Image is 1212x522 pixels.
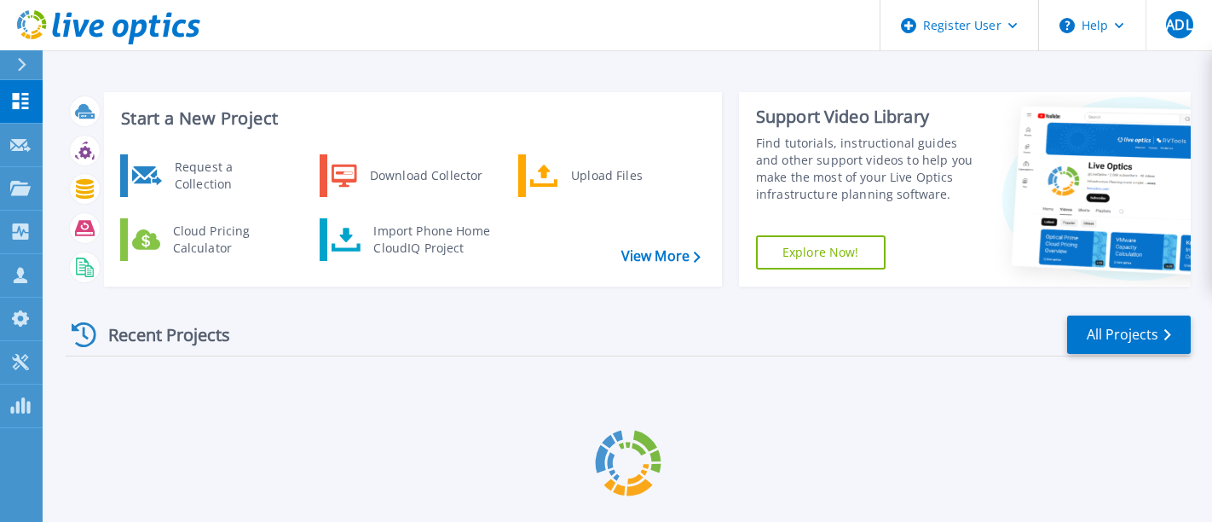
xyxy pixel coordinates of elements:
span: ADL [1166,18,1192,32]
div: Request a Collection [166,159,291,193]
a: Request a Collection [120,154,295,197]
div: Cloud Pricing Calculator [164,223,291,257]
div: Upload Files [563,159,689,193]
div: Support Video Library [756,106,982,128]
a: Download Collector [320,154,494,197]
div: Import Phone Home CloudIQ Project [365,223,498,257]
div: Find tutorials, instructional guides and other support videos to help you make the most of your L... [756,135,982,203]
a: View More [621,248,701,264]
a: Cloud Pricing Calculator [120,218,295,261]
div: Download Collector [361,159,490,193]
h3: Start a New Project [121,109,700,128]
a: Explore Now! [756,235,886,270]
a: All Projects [1067,316,1191,354]
div: Recent Projects [66,314,253,356]
a: Upload Files [518,154,693,197]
